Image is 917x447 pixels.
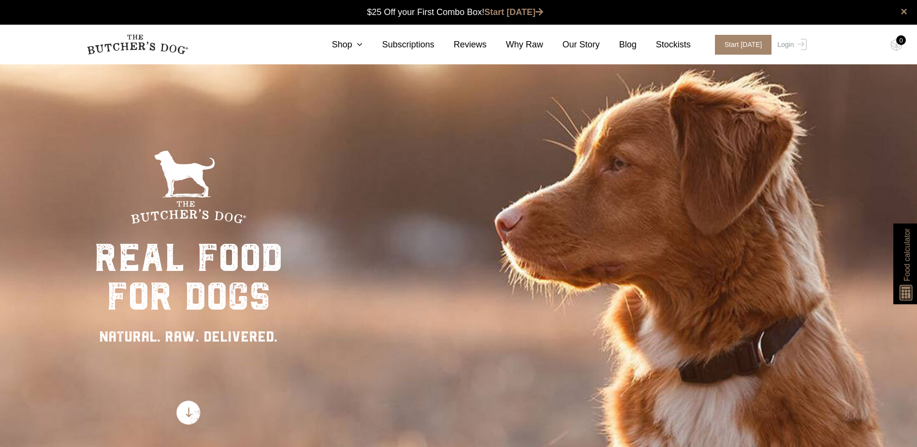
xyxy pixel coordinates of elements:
span: Food calculator [901,228,913,281]
a: close [901,6,907,17]
a: Login [775,35,806,55]
a: Start [DATE] [484,7,543,17]
div: NATURAL. RAW. DELIVERED. [94,326,283,347]
a: Stockists [637,38,691,51]
a: Why Raw [487,38,543,51]
a: Blog [600,38,637,51]
div: 0 [896,35,906,45]
div: real food for dogs [94,238,283,316]
a: Our Story [543,38,600,51]
img: TBD_Cart-Empty.png [890,39,902,51]
a: Reviews [435,38,487,51]
span: Start [DATE] [715,35,772,55]
a: Subscriptions [363,38,434,51]
a: Shop [312,38,363,51]
a: Start [DATE] [705,35,775,55]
